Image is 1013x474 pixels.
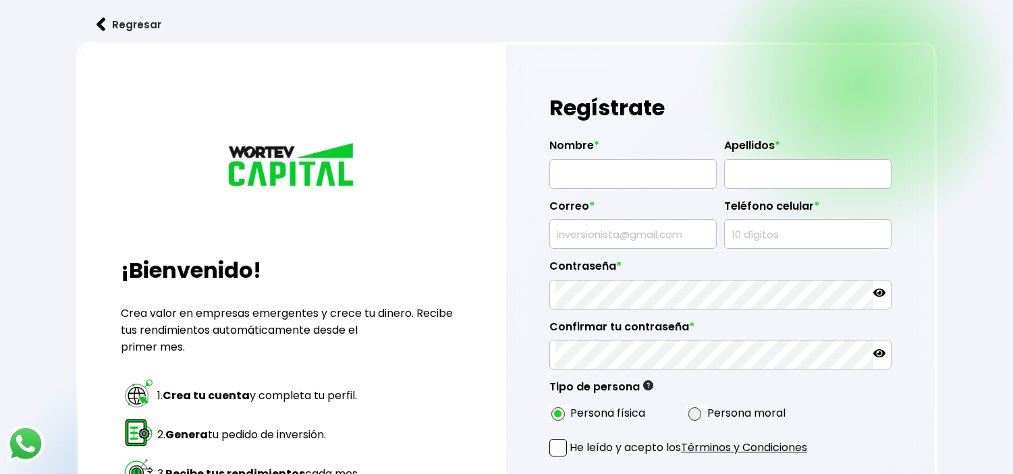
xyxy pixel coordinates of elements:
label: Apellidos [724,139,892,159]
input: 10 dígitos [730,220,885,248]
button: Regresar [76,7,182,42]
img: paso 2 [123,417,155,448]
img: flecha izquierda [97,18,106,32]
p: Crea valor en empresas emergentes y crece tu dinero. Recibe tus rendimientos automáticamente desd... [121,305,463,355]
label: Persona moral [707,405,786,421]
label: Persona física [570,405,645,421]
h2: ¡Bienvenido! [121,254,463,287]
p: He leído y acepto los [570,439,807,456]
img: paso 1 [123,378,155,409]
a: Términos y Condiciones [681,440,807,455]
img: logo_wortev_capital [225,141,360,191]
label: Confirmar tu contraseña [549,320,892,340]
label: Nombre [549,139,717,159]
img: logos_whatsapp-icon.242b2217.svg [7,425,45,463]
img: gfR76cHglkPwleuBLjWdxeZVvX9Wp6JBDmjRYY8JYDQn16A2ICN00zLTgIroGa6qie5tIuWH7V3AapTKqzv+oMZsGfMUqL5JM... [643,380,653,390]
strong: Crea tu cuenta [163,388,250,403]
a: flecha izquierdaRegresar [76,7,937,42]
label: Correo [549,200,717,220]
label: Tipo de persona [549,380,653,401]
input: inversionista@gmail.com [555,220,711,248]
strong: Genera [165,427,208,442]
td: 2. tu pedido de inversión. [157,416,360,454]
label: Teléfono celular [724,200,892,220]
td: 1. y completa tu perfil. [157,377,360,415]
h1: Regístrate [549,88,892,128]
label: Contraseña [549,260,892,280]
